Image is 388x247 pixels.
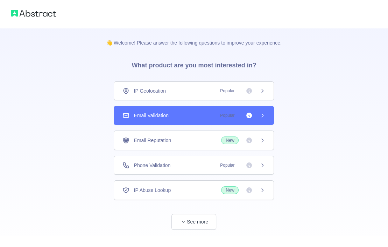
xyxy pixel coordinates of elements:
p: 👋 Welcome! Please answer the following questions to improve your experience. [95,28,293,46]
span: Phone Validation [134,162,170,169]
span: New [221,136,239,144]
span: Email Validation [134,112,168,119]
span: Email Reputation [134,137,171,144]
span: Popular [216,112,239,119]
span: Popular [216,87,239,94]
button: See more [171,214,216,230]
span: New [221,186,239,194]
h3: What product are you most interested in? [120,46,267,81]
span: IP Abuse Lookup [134,187,171,194]
span: Popular [216,162,239,169]
img: Abstract logo [11,8,56,18]
span: IP Geolocation [134,87,166,94]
